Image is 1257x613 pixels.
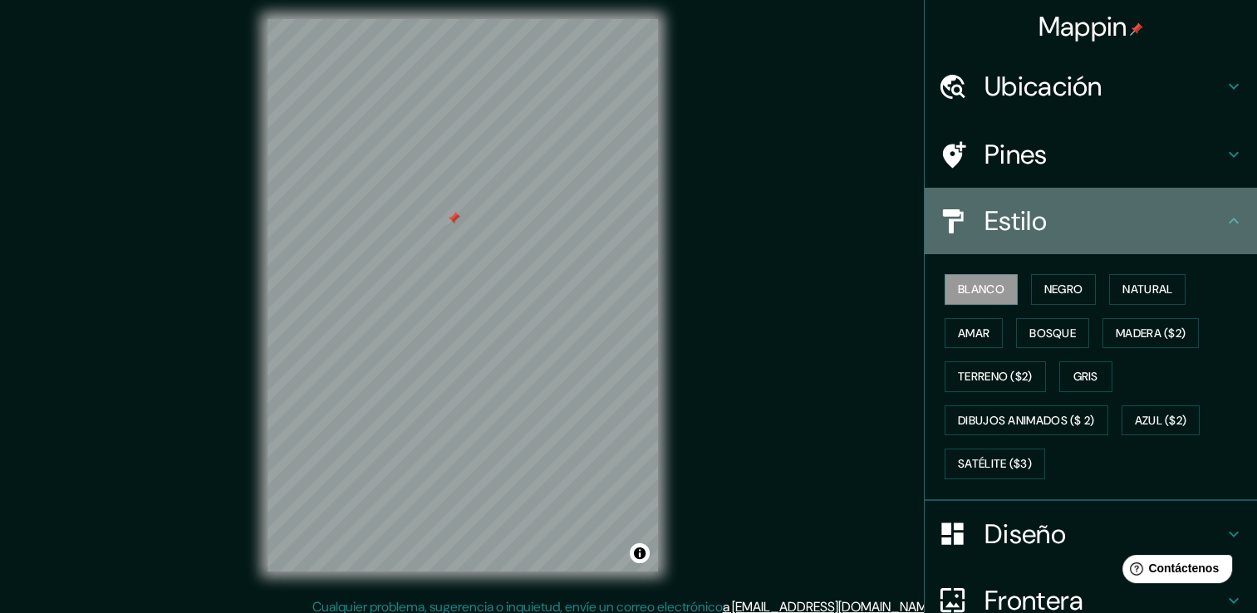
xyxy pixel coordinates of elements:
[1130,22,1143,36] img: pin-icon.png
[1109,548,1239,595] iframe: Help widget launcher
[945,274,1018,305] button: Blanco
[1073,366,1098,387] font: Gris
[1122,279,1172,300] font: Natural
[1135,410,1187,431] font: Azul ($2)
[945,405,1108,436] button: Dibujos animados ($ 2)
[958,410,1095,431] font: Dibujos animados ($ 2)
[1059,361,1112,392] button: Gris
[1122,405,1201,436] button: Azul ($2)
[958,323,989,344] font: Amar
[945,449,1045,479] button: Satélite ($3)
[945,318,1003,349] button: Amar
[958,454,1032,474] font: Satélite ($3)
[925,121,1257,188] div: Pines
[925,53,1257,120] div: Ubicación
[984,517,1224,551] h4: Diseño
[984,70,1224,103] h4: Ubicación
[1044,279,1083,300] font: Negro
[984,204,1224,238] h4: Estilo
[1016,318,1089,349] button: Bosque
[958,279,1004,300] font: Blanco
[925,501,1257,567] div: Diseño
[630,543,650,563] button: Alternar atribución
[1038,9,1127,44] font: Mappin
[1109,274,1186,305] button: Natural
[1116,323,1186,344] font: Madera ($2)
[945,361,1046,392] button: Terreno ($2)
[984,138,1224,171] h4: Pines
[1102,318,1199,349] button: Madera ($2)
[1031,274,1097,305] button: Negro
[958,366,1033,387] font: Terreno ($2)
[925,188,1257,254] div: Estilo
[1029,323,1076,344] font: Bosque
[268,19,658,571] canvas: Mapa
